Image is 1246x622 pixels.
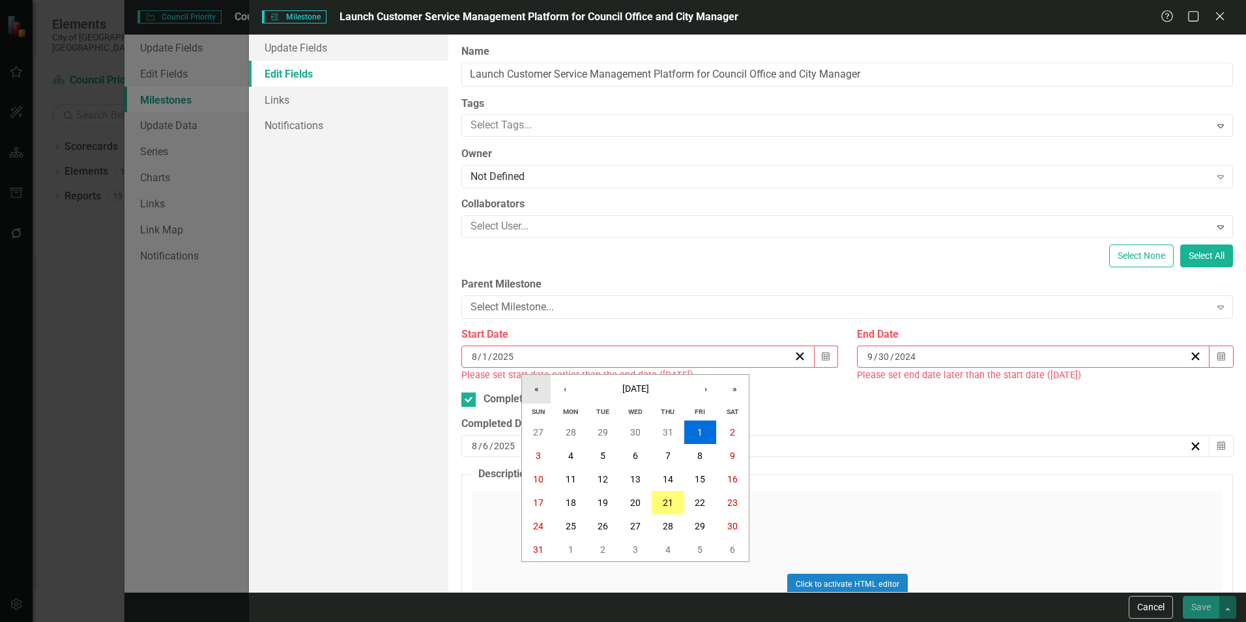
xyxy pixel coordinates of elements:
abbr: August 27, 2025 [630,521,641,531]
abbr: August 24, 2025 [533,521,543,531]
abbr: August 31, 2025 [533,544,543,555]
abbr: Thursday [661,407,674,416]
abbr: Sunday [532,407,545,416]
button: August 14, 2025 [652,467,684,491]
button: Select All [1180,244,1233,267]
abbr: August 26, 2025 [598,521,608,531]
abbr: August 2, 2025 [730,427,735,437]
a: Update Fields [249,35,448,61]
div: End Date [857,327,1233,342]
button: « [522,375,551,404]
button: August 3, 2025 [522,444,555,467]
button: › [691,375,720,404]
abbr: August 13, 2025 [630,474,641,484]
div: Please set start date earlier than the end date ([DATE]) [461,368,837,383]
span: / [478,351,482,363]
input: dd [482,350,488,363]
abbr: July 29, 2025 [598,427,608,437]
label: Collaborators [461,197,1233,212]
span: / [874,351,878,363]
button: August 29, 2025 [684,514,717,538]
abbr: August 15, 2025 [695,474,705,484]
abbr: September 6, 2025 [730,544,735,555]
abbr: August 6, 2025 [633,451,638,461]
div: Please set end date later than the start date ([DATE]) [857,368,1233,383]
abbr: July 28, 2025 [566,427,576,437]
button: September 3, 2025 [619,538,652,561]
abbr: August 18, 2025 [566,497,576,508]
button: August 7, 2025 [652,444,684,467]
button: August 24, 2025 [522,514,555,538]
span: / [489,440,493,452]
legend: Description [472,467,538,482]
label: Owner [461,147,1233,162]
button: August 15, 2025 [684,467,717,491]
abbr: September 5, 2025 [697,544,703,555]
div: Start Date [461,327,837,342]
abbr: September 1, 2025 [568,544,573,555]
abbr: July 27, 2025 [533,427,543,437]
abbr: July 31, 2025 [663,427,673,437]
abbr: September 2, 2025 [600,544,605,555]
button: August 8, 2025 [684,444,717,467]
button: August 26, 2025 [587,514,619,538]
button: August 1, 2025 [684,421,717,444]
abbr: August 19, 2025 [598,497,608,508]
div: Select Milestone... [471,300,1210,315]
button: August 25, 2025 [555,514,587,538]
abbr: August 28, 2025 [663,521,673,531]
button: Select None [1109,244,1174,267]
span: / [478,440,482,452]
abbr: August 12, 2025 [598,474,608,484]
a: Notifications [249,112,448,138]
abbr: August 3, 2025 [536,451,541,461]
abbr: August 21, 2025 [663,497,673,508]
button: [DATE] [579,375,691,404]
button: August 27, 2025 [619,514,652,538]
abbr: Friday [695,407,705,416]
abbr: August 1, 2025 [697,427,703,437]
abbr: August 20, 2025 [630,497,641,508]
abbr: July 30, 2025 [630,427,641,437]
button: August 12, 2025 [587,467,619,491]
button: August 31, 2025 [522,538,555,561]
button: August 20, 2025 [619,491,652,514]
label: Tags [461,96,1233,111]
button: Click to activate HTML editor [787,574,908,595]
button: August 23, 2025 [716,491,749,514]
abbr: August 22, 2025 [695,497,705,508]
button: August 18, 2025 [555,491,587,514]
button: September 1, 2025 [555,538,587,561]
span: / [488,351,492,363]
button: August 13, 2025 [619,467,652,491]
button: September 4, 2025 [652,538,684,561]
span: Milestone [262,10,326,23]
abbr: August 11, 2025 [566,474,576,484]
abbr: August 9, 2025 [730,451,735,461]
abbr: August 29, 2025 [695,521,705,531]
span: Launch Customer Service Management Platform for Council Office and City Manager [340,10,738,23]
div: Completed Date [461,417,1233,432]
span: / [890,351,894,363]
button: September 6, 2025 [716,538,749,561]
abbr: September 4, 2025 [665,544,671,555]
button: September 5, 2025 [684,538,717,561]
button: August 5, 2025 [587,444,619,467]
button: August 19, 2025 [587,491,619,514]
button: August 30, 2025 [716,514,749,538]
div: Not Defined [471,170,1210,185]
button: September 2, 2025 [587,538,619,561]
button: August 2, 2025 [716,421,749,444]
label: Name [461,44,1233,59]
abbr: August 16, 2025 [727,474,738,484]
button: August 11, 2025 [555,467,587,491]
abbr: August 4, 2025 [568,451,573,461]
div: Completed [484,392,534,407]
button: August 22, 2025 [684,491,717,514]
button: August 17, 2025 [522,491,555,514]
a: Links [249,87,448,113]
abbr: September 3, 2025 [633,544,638,555]
button: August 16, 2025 [716,467,749,491]
abbr: August 8, 2025 [697,451,703,461]
button: July 29, 2025 [587,421,619,444]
